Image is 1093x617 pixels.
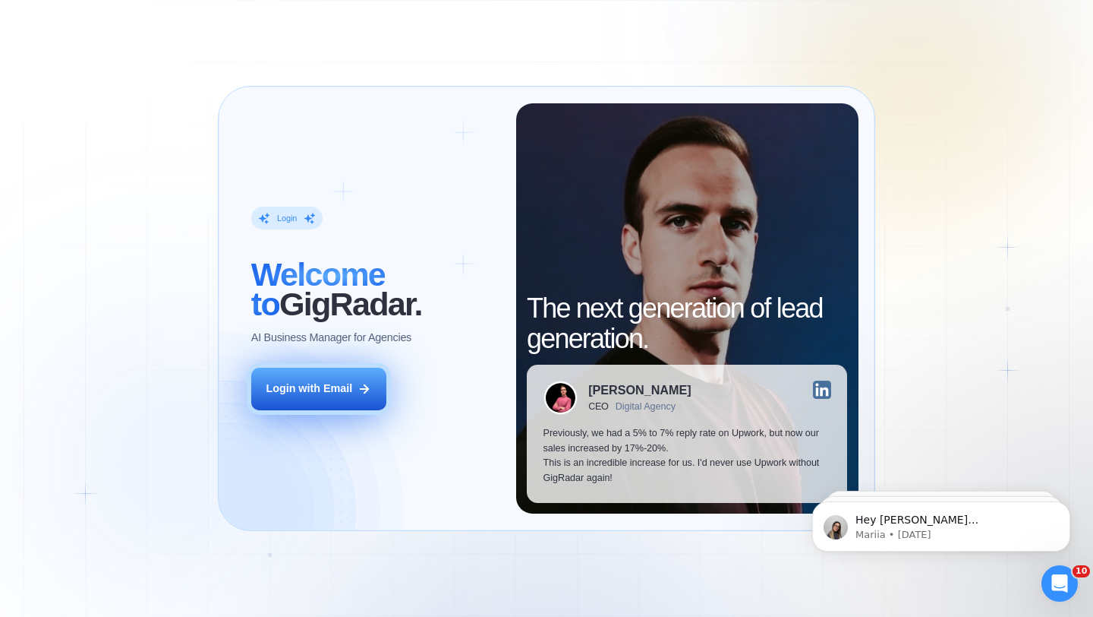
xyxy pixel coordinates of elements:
[588,401,609,412] div: CEO
[277,213,297,223] div: Login
[251,260,499,320] h2: ‍ GigRadar.
[251,256,385,323] span: Welcome to
[251,368,386,410] button: Login with Email
[543,426,831,486] p: Previously, we had a 5% to 7% reply rate on Upwork, but now our sales increased by 17%-20%. This ...
[527,293,847,353] h2: The next generation of lead generation.
[251,331,411,346] p: AI Business Manager for Agencies
[1073,565,1090,577] span: 10
[588,384,691,396] div: [PERSON_NAME]
[789,470,1093,576] iframe: Intercom notifications message
[1041,565,1078,602] iframe: Intercom live chat
[616,401,676,412] div: Digital Agency
[266,381,352,397] div: Login with Email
